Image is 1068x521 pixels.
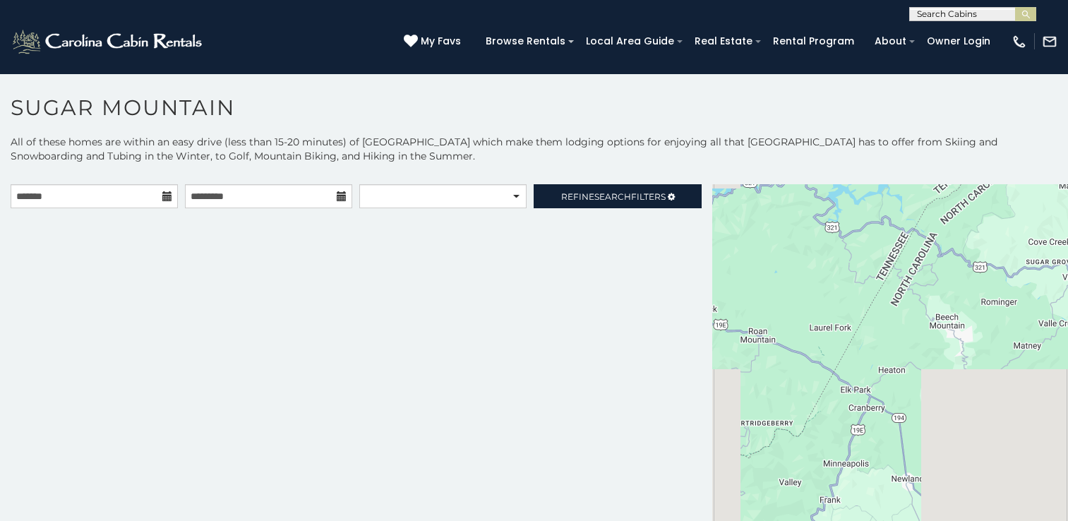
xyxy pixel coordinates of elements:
a: RefineSearchFilters [534,184,701,208]
a: My Favs [404,34,464,49]
a: Browse Rentals [479,30,572,52]
span: Refine Filters [561,191,666,202]
span: My Favs [421,34,461,49]
a: Real Estate [688,30,760,52]
a: Rental Program [766,30,861,52]
img: mail-regular-white.png [1042,34,1057,49]
img: phone-regular-white.png [1012,34,1027,49]
a: Local Area Guide [579,30,681,52]
span: Search [594,191,631,202]
img: White-1-2.png [11,28,206,56]
a: About [868,30,913,52]
a: Owner Login [920,30,997,52]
